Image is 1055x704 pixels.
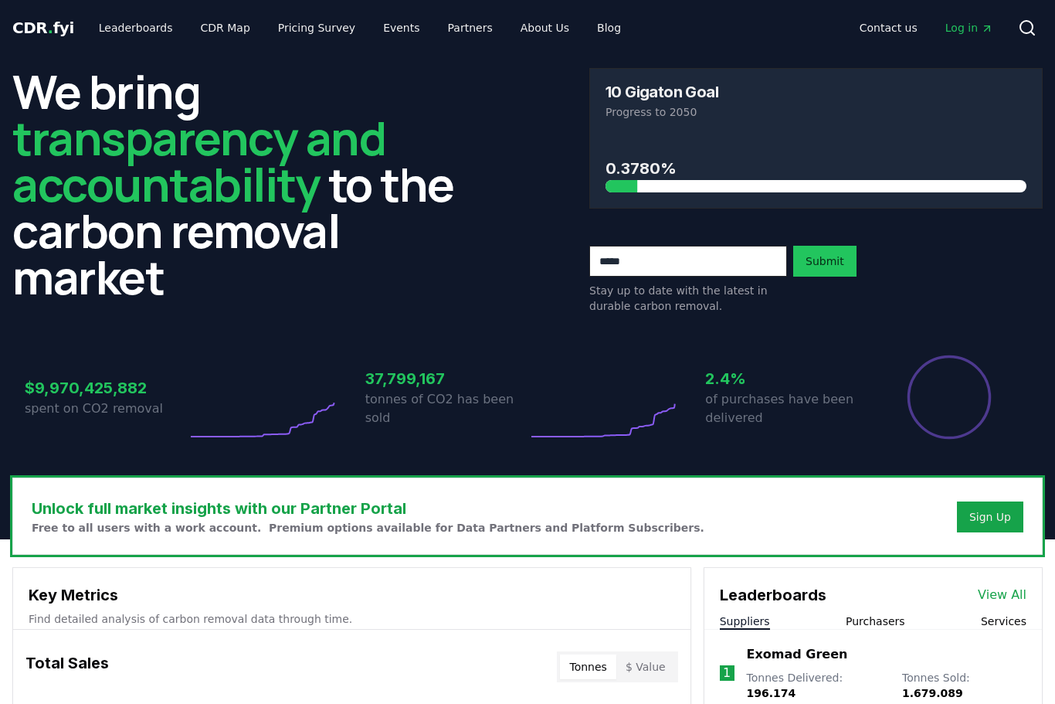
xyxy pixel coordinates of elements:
[705,367,867,390] h3: 2.4%
[29,611,675,627] p: Find detailed analysis of carbon removal data through time.
[25,651,109,682] h3: Total Sales
[847,14,930,42] a: Contact us
[720,583,826,607] h3: Leaderboards
[846,614,905,629] button: Purchasers
[12,19,74,37] span: CDR fyi
[32,497,704,520] h3: Unlock full market insights with our Partner Portal
[747,687,796,699] span: 196.174
[508,14,582,42] a: About Us
[720,614,770,629] button: Suppliers
[32,520,704,536] p: Free to all users with a work account. Premium options available for Data Partners and Platform S...
[606,157,1026,180] h3: 0.3780%
[616,655,675,679] button: $ Value
[957,502,1023,532] button: Sign Up
[945,20,993,36] span: Log in
[847,14,1006,42] nav: Main
[906,354,992,440] div: Percentage of sales delivered
[188,14,263,42] a: CDR Map
[25,376,187,400] h3: $9,970,425,882
[747,645,848,664] a: Exomad Green
[436,14,505,42] a: Partners
[365,367,527,390] h3: 37,799,167
[705,390,867,427] p: of purchases have been delivered
[266,14,368,42] a: Pricing Survey
[793,246,857,277] button: Submit
[969,509,1011,525] a: Sign Up
[371,14,432,42] a: Events
[606,104,1026,120] p: Progress to 2050
[25,400,187,418] p: spent on CO2 removal
[12,68,466,300] h2: We bring to the carbon removal market
[29,583,675,607] h3: Key Metrics
[87,14,633,42] nav: Main
[12,106,385,216] span: transparency and accountability
[12,17,74,39] a: CDR.fyi
[902,670,1026,701] p: Tonnes Sold :
[585,14,633,42] a: Blog
[589,283,787,314] p: Stay up to date with the latest in durable carbon removal.
[978,586,1026,604] a: View All
[48,19,53,37] span: .
[87,14,185,42] a: Leaderboards
[723,664,731,682] p: 1
[747,670,887,701] p: Tonnes Delivered :
[981,614,1026,629] button: Services
[902,687,963,699] span: 1.679.089
[560,655,616,679] button: Tonnes
[933,14,1006,42] a: Log in
[606,84,718,100] h3: 10 Gigaton Goal
[365,390,527,427] p: tonnes of CO2 has been sold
